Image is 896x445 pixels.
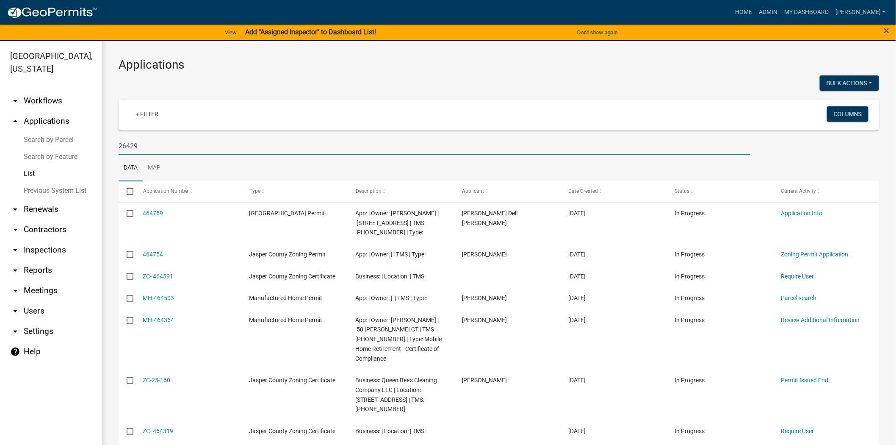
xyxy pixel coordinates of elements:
a: 464759 [143,210,163,217]
span: In Progress [675,210,705,217]
datatable-header-cell: Select [119,181,135,202]
button: Don't show again [574,25,621,39]
a: Admin [755,4,781,20]
i: arrow_drop_down [10,245,20,255]
a: Require User [781,428,814,434]
span: 08/15/2025 [568,295,586,301]
span: Description [356,188,382,194]
span: Business: | Location: | TMS: [356,428,426,434]
span: Applicant [462,188,484,194]
input: Search for applications [119,137,750,155]
a: + Filter [129,106,165,122]
datatable-header-cell: Status [666,181,773,202]
span: In Progress [675,428,705,434]
i: arrow_drop_down [10,326,20,337]
span: Manufactured Home Permit [249,317,323,323]
span: Business: | Location: | TMS: [356,273,426,280]
datatable-header-cell: Applicant [454,181,560,202]
i: arrow_drop_down [10,265,20,275]
i: help [10,347,20,357]
span: In Progress [675,295,705,301]
span: In Progress [675,273,705,280]
i: arrow_drop_down [10,204,20,214]
span: Application Number [143,188,189,194]
h3: Applications [119,58,879,72]
a: [PERSON_NAME] [832,4,889,20]
span: Current Activity [781,188,816,194]
a: 464754 [143,251,163,258]
i: arrow_drop_down [10,286,20,296]
a: Map [143,155,166,182]
span: Business: Queen Bee's Cleaning Company LLC | Location: 256 GREEN ACRES RD | TMS: 080-00-03-020 [356,377,437,412]
span: × [884,25,890,36]
span: Date Created [568,188,598,194]
span: 08/15/2025 [568,377,586,384]
a: View [221,25,240,39]
span: Status [675,188,689,194]
span: In Progress [675,377,705,384]
span: 08/16/2025 [568,210,586,217]
a: Require User [781,273,814,280]
span: App: | Owner: BRYAN LUCY DELL | 380 MACEDONIA RD | TMS 038-00-03-004 | Type: [356,210,439,236]
a: Zoning Permit Application [781,251,849,258]
a: ZC- 464591 [143,273,174,280]
a: Review Additional Information [781,317,860,323]
datatable-header-cell: Date Created [560,181,666,202]
strong: Add "Assigned Inspector" to Dashboard List! [245,28,376,36]
i: arrow_drop_down [10,225,20,235]
button: Columns [827,106,868,122]
span: 08/16/2025 [568,251,586,258]
a: Data [119,155,143,182]
a: Parcel search [781,295,816,301]
button: Bulk Actions [820,75,879,91]
button: Close [884,25,890,36]
i: arrow_drop_up [10,116,20,126]
span: Jasper County Zoning Certificate [249,428,336,434]
a: ZC-25-160 [143,377,171,384]
span: Sue D'Agostino [462,317,507,323]
i: arrow_drop_down [10,96,20,106]
span: 08/15/2025 [568,317,586,323]
span: 08/15/2025 [568,428,586,434]
span: Giselle Ramirez [462,377,507,384]
span: Manufactured Home Permit [249,295,323,301]
a: Home [732,4,755,20]
span: App: | Owner: HILTON NATHANIEL III | 50 LACY LOVE CT | TMS 085-00-06-053 | Type: Mobile Home Reti... [356,317,442,362]
span: Jasper County Zoning Permit [249,251,326,258]
span: Jasper County Zoning Certificate [249,273,336,280]
span: 08/15/2025 [568,273,586,280]
i: arrow_drop_down [10,306,20,316]
datatable-header-cell: Description [348,181,454,202]
a: Application Info [781,210,822,217]
span: App: | Owner: | | TMS | Type: [356,251,426,258]
datatable-header-cell: Current Activity [773,181,879,202]
span: Type [249,188,260,194]
span: Martha Watkins [462,251,507,258]
a: My Dashboard [781,4,832,20]
a: Permit Issued End [781,377,828,384]
span: App: | Owner: | | TMS | Type: [356,295,427,301]
span: Jasper County Zoning Certificate [249,377,336,384]
span: Sue D'Agostino [462,295,507,301]
span: In Progress [675,317,705,323]
a: ZC- 464319 [143,428,174,434]
span: Jasper County Building Permit [249,210,325,217]
a: MH-464503 [143,295,174,301]
span: Lucy Dell Bryan [462,210,518,226]
datatable-header-cell: Type [241,181,347,202]
span: In Progress [675,251,705,258]
a: MH-464364 [143,317,174,323]
datatable-header-cell: Application Number [135,181,241,202]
